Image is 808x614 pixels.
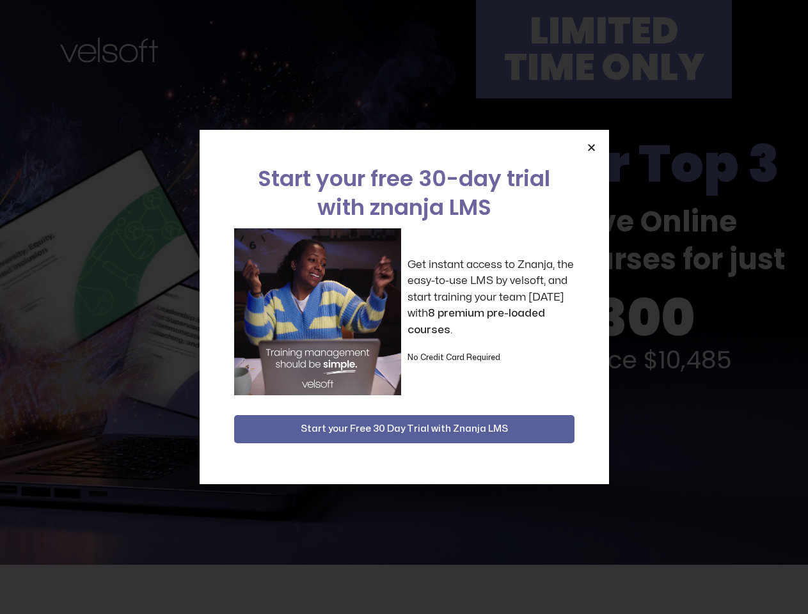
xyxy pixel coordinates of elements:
span: Start your Free 30 Day Trial with Znanja LMS [301,421,508,437]
button: Start your Free 30 Day Trial with Znanja LMS [234,415,574,443]
p: Get instant access to Znanja, the easy-to-use LMS by velsoft, and start training your team [DATE]... [408,256,574,338]
strong: 8 premium pre-loaded courses [408,308,545,335]
strong: No Credit Card Required [408,354,500,361]
a: Close [587,143,596,152]
h2: Start your free 30-day trial with znanja LMS [234,164,574,222]
img: a woman sitting at her laptop dancing [234,228,401,395]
